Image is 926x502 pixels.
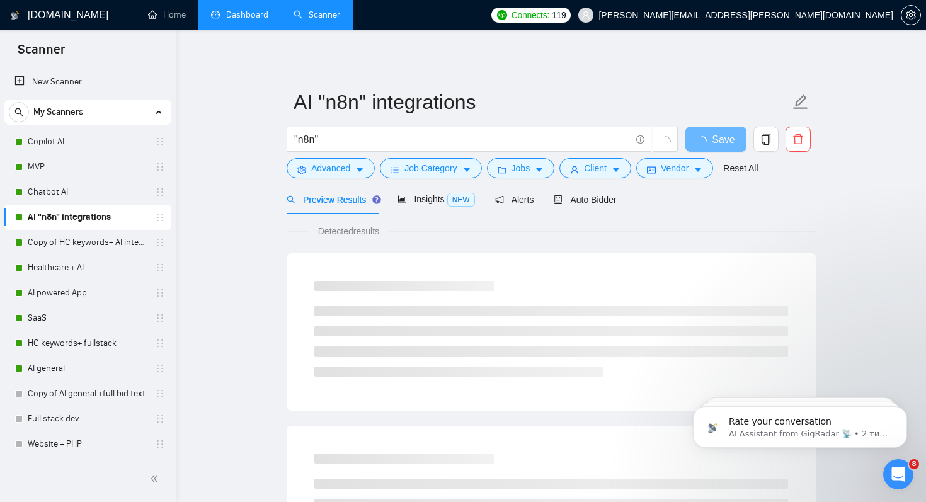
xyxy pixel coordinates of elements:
a: AI general [28,356,147,381]
button: Save [685,127,746,152]
span: delete [786,134,810,145]
span: holder [155,237,165,248]
span: Jobs [512,161,530,175]
span: edit [792,94,809,110]
span: search [9,108,28,117]
span: holder [155,414,165,424]
a: Copy of AI general +full bid text [28,381,147,406]
span: holder [155,313,165,323]
span: caret-down [462,165,471,174]
span: holder [155,187,165,197]
span: Detected results [309,224,388,238]
span: holder [155,389,165,399]
img: upwork-logo.png [497,10,507,20]
a: dashboardDashboard [211,9,268,20]
button: folderJobscaret-down [487,158,555,178]
span: caret-down [535,165,544,174]
span: Preview Results [287,195,377,205]
span: loading [697,136,712,146]
span: bars [391,165,399,174]
span: holder [155,338,165,348]
span: holder [155,263,165,273]
div: Tooltip anchor [371,194,382,205]
a: Full stack dev [28,406,147,431]
span: notification [495,195,504,204]
a: Copy of HC keywords+ AI integration [28,230,147,255]
a: searchScanner [294,9,340,20]
span: Advanced [311,161,350,175]
span: setting [901,10,920,20]
li: New Scanner [4,69,171,94]
a: setting [901,10,921,20]
span: Auto Bidder [554,195,616,205]
span: holder [155,363,165,374]
button: copy [753,127,779,152]
span: Vendor [661,161,689,175]
span: caret-down [694,165,702,174]
span: Insights [397,194,474,204]
button: search [9,102,29,122]
a: HC keywords+ fullstack [28,331,147,356]
button: setting [901,5,921,25]
iframe: Intercom live chat [883,459,913,489]
span: caret-down [612,165,620,174]
span: Alerts [495,195,534,205]
span: idcard [647,165,656,174]
iframe: Intercom notifications повідомлення [674,380,926,468]
span: Save [712,132,735,147]
a: Website + PHP [28,431,147,457]
button: barsJob Categorycaret-down [380,158,481,178]
button: userClientcaret-down [559,158,631,178]
a: Chatbot AI [28,180,147,205]
button: settingAdvancedcaret-down [287,158,375,178]
span: holder [155,212,165,222]
span: info-circle [636,135,644,144]
span: Client [584,161,607,175]
span: folder [498,165,506,174]
a: MVP [28,154,147,180]
span: caret-down [355,165,364,174]
span: Scanner [8,40,75,67]
span: setting [297,165,306,174]
span: 8 [909,459,919,469]
a: homeHome [148,9,186,20]
span: Connects: [512,8,549,22]
img: logo [11,6,20,26]
a: AI "n8n" integrations [28,205,147,230]
a: Healthcare + AI [28,255,147,280]
a: Reset All [723,161,758,175]
span: holder [155,439,165,449]
span: copy [754,134,778,145]
span: My Scanners [33,100,83,125]
a: AI powered App [28,280,147,305]
span: Job Category [404,161,457,175]
span: user [581,11,590,20]
span: holder [155,162,165,172]
a: New Scanner [14,69,161,94]
span: area-chart [397,195,406,203]
input: Scanner name... [294,86,790,118]
span: holder [155,288,165,298]
span: user [570,165,579,174]
span: NEW [447,193,475,207]
a: Copilot AI [28,129,147,154]
button: idcardVendorcaret-down [636,158,713,178]
input: Search Freelance Jobs... [294,132,631,147]
span: holder [155,137,165,147]
span: double-left [150,472,163,485]
a: SaaS [28,305,147,331]
span: robot [554,195,563,204]
button: delete [786,127,811,152]
span: loading [660,136,671,147]
span: 119 [552,8,566,22]
span: search [287,195,295,204]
